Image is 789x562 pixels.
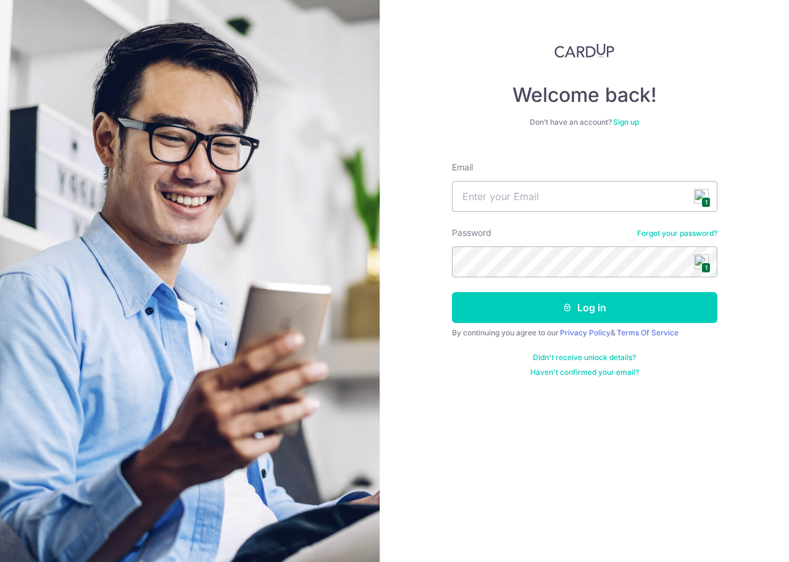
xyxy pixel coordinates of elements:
a: Sign up [613,117,639,127]
div: By continuing you agree to our & [452,328,717,338]
div: Don’t have an account? [452,117,717,127]
input: Enter your Email [452,181,717,212]
span: 1 [701,262,711,273]
img: CardUp Logo [554,43,615,58]
a: Privacy Policy [560,328,611,337]
label: Password [452,227,491,239]
button: Log in [452,292,717,323]
img: npw-badge-icon.svg [694,254,709,269]
a: Didn't receive unlock details? [533,353,636,363]
img: npw-badge-icon.svg [694,189,709,204]
span: 1 [701,197,711,208]
label: Email [452,161,473,174]
a: Forgot your password? [637,229,717,238]
a: Haven't confirmed your email? [530,367,639,377]
a: Terms Of Service [617,328,678,337]
h4: Welcome back! [452,83,717,107]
